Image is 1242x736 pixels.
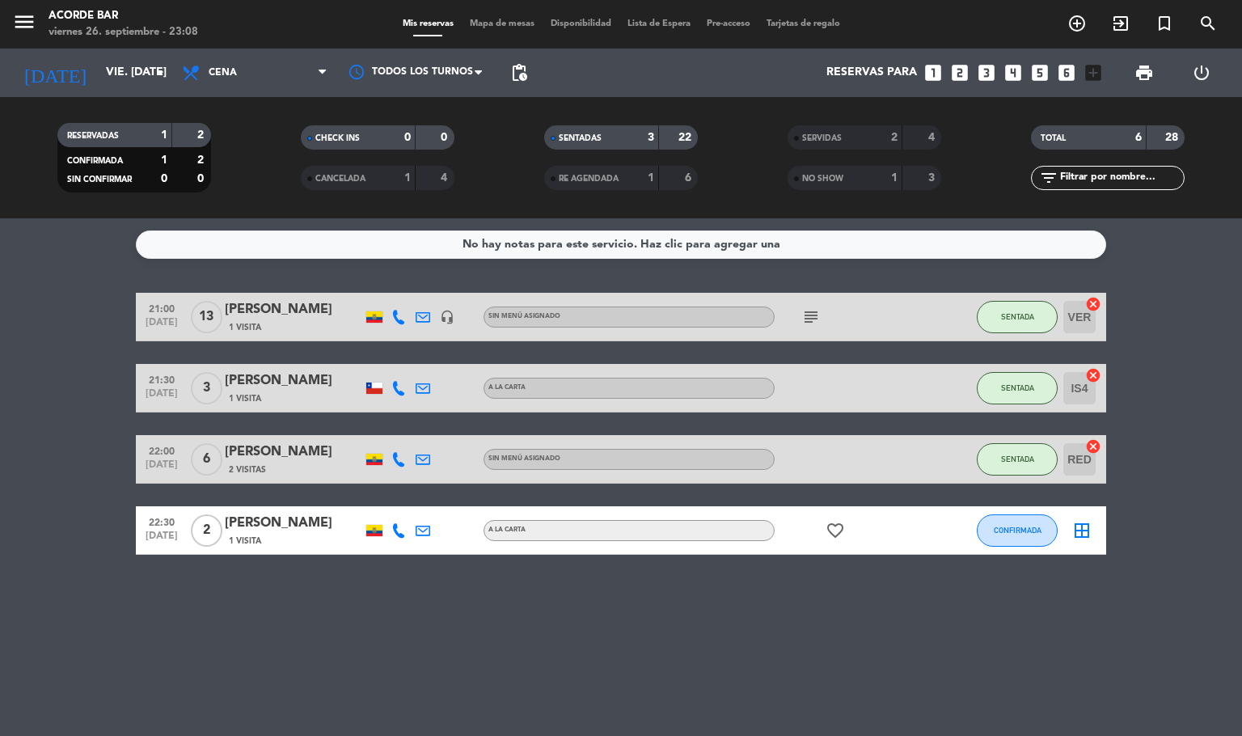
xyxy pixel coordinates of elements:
[229,392,261,405] span: 1 Visita
[150,63,170,82] i: arrow_drop_down
[404,172,411,184] strong: 1
[191,514,222,547] span: 2
[1198,14,1218,33] i: search
[12,10,36,40] button: menu
[1039,168,1058,188] i: filter_list
[229,463,266,476] span: 2 Visitas
[1041,134,1066,142] span: TOTAL
[1085,367,1101,383] i: cancel
[197,154,207,166] strong: 2
[225,513,362,534] div: [PERSON_NAME]
[543,19,619,28] span: Disponibilidad
[685,172,695,184] strong: 6
[225,442,362,463] div: [PERSON_NAME]
[1058,169,1184,187] input: Filtrar por nombre...
[648,172,654,184] strong: 1
[1192,63,1211,82] i: power_settings_new
[161,154,167,166] strong: 1
[12,10,36,34] i: menu
[191,301,222,333] span: 13
[315,175,365,183] span: CANCELADA
[12,55,98,91] i: [DATE]
[826,66,917,79] span: Reservas para
[197,173,207,184] strong: 0
[142,388,182,407] span: [DATE]
[891,172,898,184] strong: 1
[1155,14,1174,33] i: turned_in_not
[404,132,411,143] strong: 0
[1056,62,1077,83] i: looks_6
[225,299,362,320] div: [PERSON_NAME]
[619,19,699,28] span: Lista de Espera
[648,132,654,143] strong: 3
[488,527,526,533] span: A la carta
[1001,455,1034,463] span: SENTADA
[1003,62,1024,83] i: looks_4
[1083,62,1104,83] i: add_box
[559,175,619,183] span: RE AGENDADA
[1029,62,1050,83] i: looks_5
[225,370,362,391] div: [PERSON_NAME]
[801,307,821,327] i: subject
[142,459,182,478] span: [DATE]
[49,24,198,40] div: viernes 26. septiembre - 23:08
[1111,14,1130,33] i: exit_to_app
[441,172,450,184] strong: 4
[977,514,1058,547] button: CONFIRMADA
[509,63,529,82] span: pending_actions
[142,317,182,336] span: [DATE]
[315,134,360,142] span: CHECK INS
[826,521,845,540] i: favorite_border
[977,372,1058,404] button: SENTADA
[802,175,843,183] span: NO SHOW
[229,321,261,334] span: 1 Visita
[142,441,182,459] span: 22:00
[1085,438,1101,455] i: cancel
[928,132,938,143] strong: 4
[1165,132,1181,143] strong: 28
[67,176,132,184] span: SIN CONFIRMAR
[559,134,602,142] span: SENTADAS
[923,62,944,83] i: looks_one
[441,132,450,143] strong: 0
[142,298,182,317] span: 21:00
[67,132,119,140] span: RESERVADAS
[699,19,758,28] span: Pre-acceso
[977,301,1058,333] button: SENTADA
[191,443,222,476] span: 6
[67,157,123,165] span: CONFIRMADA
[49,8,198,24] div: Acorde Bar
[949,62,970,83] i: looks_two
[977,443,1058,476] button: SENTADA
[1172,49,1230,97] div: LOG OUT
[1085,296,1101,312] i: cancel
[891,132,898,143] strong: 2
[488,384,526,391] span: A la carta
[462,19,543,28] span: Mapa de mesas
[488,313,560,319] span: Sin menú asignado
[994,526,1041,535] span: CONFIRMADA
[976,62,997,83] i: looks_3
[1067,14,1087,33] i: add_circle_outline
[161,173,167,184] strong: 0
[1072,521,1092,540] i: border_all
[440,310,454,324] i: headset_mic
[142,370,182,388] span: 21:30
[463,235,780,254] div: No hay notas para este servicio. Haz clic para agregar una
[142,512,182,531] span: 22:30
[209,67,237,78] span: Cena
[1134,63,1154,82] span: print
[1001,312,1034,321] span: SENTADA
[229,535,261,548] span: 1 Visita
[1135,132,1142,143] strong: 6
[191,372,222,404] span: 3
[802,134,842,142] span: SERVIDAS
[161,129,167,141] strong: 1
[678,132,695,143] strong: 22
[395,19,462,28] span: Mis reservas
[197,129,207,141] strong: 2
[758,19,848,28] span: Tarjetas de regalo
[488,455,560,462] span: Sin menú asignado
[1001,383,1034,392] span: SENTADA
[142,531,182,549] span: [DATE]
